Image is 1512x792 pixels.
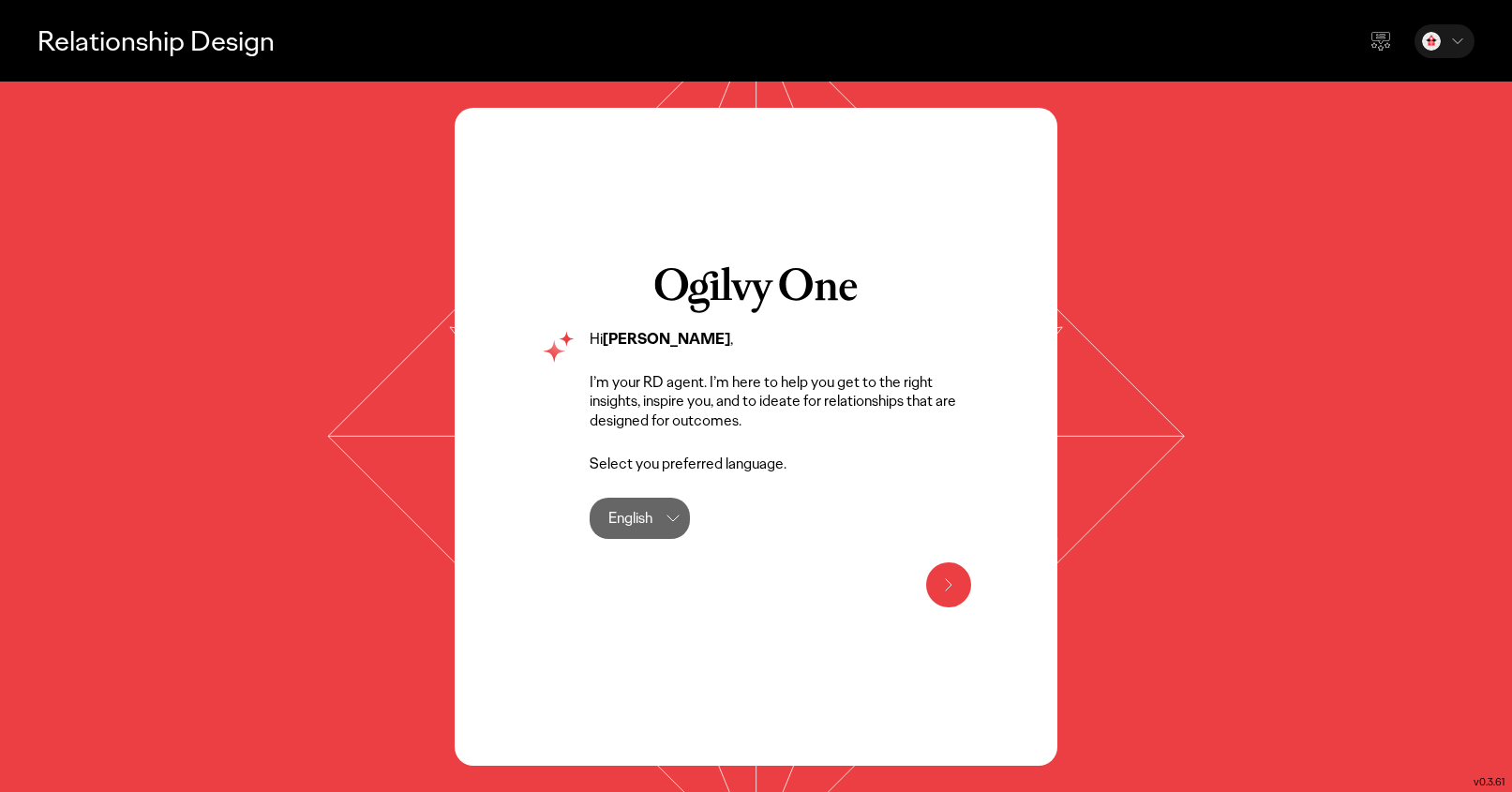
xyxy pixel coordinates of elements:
img: Erica Fandridi [1422,32,1441,51]
div: English [608,498,652,539]
p: Relationship Design [37,22,275,60]
p: I’m your RD agent. I’m here to help you get to the right insights, inspire you, and to ideate for... [590,373,971,431]
strong: [PERSON_NAME] [603,329,730,349]
p: Select you preferred language. [590,455,971,474]
p: Hi , [590,330,971,350]
div: Send feedback [1358,19,1403,64]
